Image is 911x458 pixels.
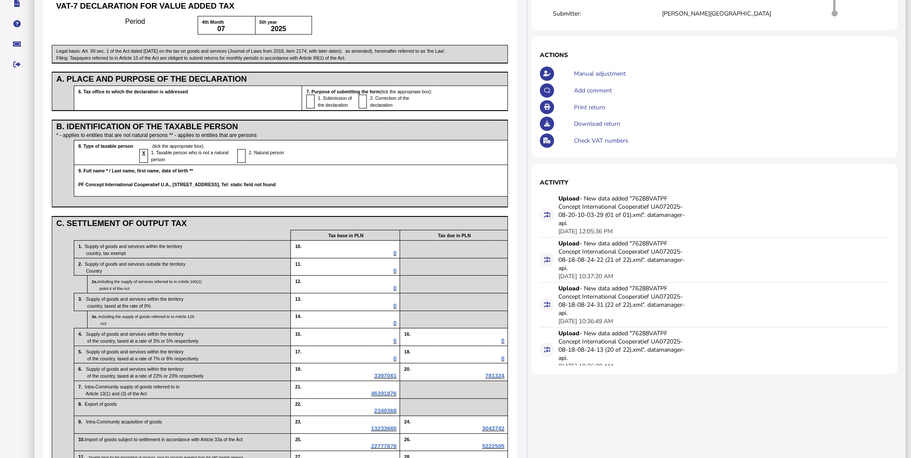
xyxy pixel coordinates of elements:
span: of the country, taxed at a rate of 3% or 5% respectively [78,338,199,343]
strong: Upload [558,329,580,337]
span: Intra-Community supply of goods referred to in [85,384,180,389]
span: 5. [78,349,86,354]
span: A. PLACE AND PURPOSE OF THE DECLARATION [56,74,247,83]
span: 0 [394,285,397,291]
button: Sign out [8,55,26,73]
span: 0 [501,337,504,344]
span: 07 [218,25,225,32]
div: Submitter: [553,10,662,18]
span: 6. [78,366,86,372]
span: 25. [295,437,327,442]
span: 20. [404,366,411,372]
span: B. IDENTIFICATION OF THE TAXABLE PERSON [56,122,238,131]
span: of the country, taxed at a rate of 7% or 8% respectively [78,356,199,361]
span: Export of goods [85,401,117,407]
span: 0 [394,250,397,256]
span: 13233660 [371,425,397,432]
span: Article 13(1) and (3) of the Act [78,391,147,396]
span: Tax due in PLN [438,233,471,238]
div: Print return [572,99,889,116]
div: [DATE] 12:05:36 PM [558,227,613,235]
span: 7. Purpose of submitting the form [306,89,380,94]
span: 26. [404,437,411,442]
span: 0 [501,355,504,362]
button: Open printable view of return. [540,100,554,114]
span: C. SETTLEMENT OF OUTPUT TAX [56,219,186,228]
span: Supply of goods and services outside the territory [85,261,185,267]
span: 781324 [485,372,504,379]
span: 8. [78,401,85,407]
span: PF Concept International Cooperatief U.A., [STREET_ADDRESS], Tel: static field not found [78,182,275,187]
span: including the supply of services referred to in Article 100(1) [97,280,202,284]
span: Intra-Community acquisition of goods [86,419,162,424]
span: 21. [295,384,327,389]
span: including the supply of goods referred to in Article 129 [97,315,194,319]
span: 1. Submission of the declaration [318,95,352,108]
button: Raise a support ticket [8,35,26,53]
span: 15. [295,331,327,337]
span: 19. [295,366,327,372]
span: Import of goods subject to settlement in accordance with Article 33a of the Act [85,437,243,442]
span: 24. [404,419,411,424]
span: 2025 [271,25,287,32]
span: 0 [394,320,397,326]
span: 46391876 [371,390,397,397]
span: 3397061 [374,372,397,379]
span: 7. [78,384,85,389]
span: 12. [295,279,327,284]
span: 0 [394,267,397,274]
div: - New data added "76288VATPF Concept International Cooperatief UA072025-08-18-08-24-22 (21 of 22)... [558,239,688,272]
span: 17. [295,349,327,354]
span: Supply of goods and services within the territory [86,349,183,354]
div: Manual adjustment [572,65,889,82]
span: 0 [394,302,397,309]
span: Supply of goods and services within the territory [85,244,182,249]
div: - New data added "76288VATPF Concept International Cooperatief UA072025-08-20-10-03-29 (01 of 01)... [558,194,688,227]
span: tick the appropriate box): [154,143,205,149]
span: 9. Full name * / Last name, first name, date of birth ** [78,168,193,173]
div: Download return [572,115,889,132]
div: Add comment [572,82,889,99]
span: 22777878 [371,443,397,449]
span: 23. [295,419,327,424]
span: 18. [404,349,411,354]
span: 5222505 [482,443,504,449]
span: 16. [404,331,411,337]
span: Act [91,321,106,326]
span: Tax base in PLN [328,233,364,238]
span: 6. Tax office to which the declaration is addressed [78,89,188,94]
span: of the country, taxed at a rate of 22% or 23% respectively [78,373,204,378]
button: Make an adjustment to this return. [540,67,554,81]
button: Help pages [8,15,26,33]
span: 5th year [259,19,277,25]
span: Legal basis: Art. 99 sec. 1 of the Act dated [DATE] on the tax on goods and services (Journal of ... [56,48,445,54]
span: 13. [295,296,327,302]
span: VAT-7 DECLARATION FOR VALUE ADDED TAX [56,1,234,10]
button: Check VAT numbers on return. [540,134,554,148]
button: Download return [540,117,554,131]
div: - New data added "76288VATPF Concept International Cooperatief UA072025-08-18-08-24-31 (22 of 22)... [558,284,688,317]
span: Country [78,268,106,274]
div: [DATE] 10:37:20 AM [558,272,613,280]
span: 22. [295,401,327,407]
span: 2. Natural person [249,150,284,155]
span: 0 [394,355,397,362]
span: 14. [295,314,327,319]
i: Data for this filing changed [544,347,550,353]
span: 2. [78,261,85,267]
button: Make a comment in the activity log. [540,83,554,98]
div: [DATE] 10:36:30 AM [558,362,613,370]
span: Supply of goods and services within the territory [86,366,183,372]
div: [PERSON_NAME][GEOGRAPHIC_DATA] [662,10,771,18]
strong: Upload [558,239,580,248]
span: 9. [78,419,86,424]
span: 10. [295,244,327,249]
span: 4th Month [202,19,224,25]
i: Data for this filing changed [544,257,550,263]
span: Supply of goods and services within the territory [86,296,183,302]
span: 2a. [91,280,97,284]
span: 3043742 [482,425,504,432]
i: Data for this filing changed [544,212,550,218]
span: * - applies to entities that are not natural persons ** - applies to entities that are persons [56,132,256,138]
span: X [142,150,145,156]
